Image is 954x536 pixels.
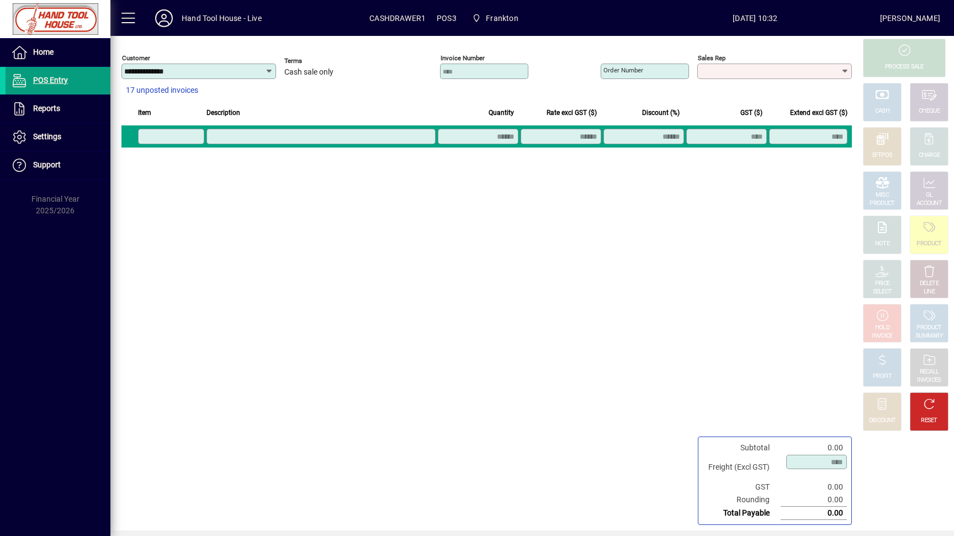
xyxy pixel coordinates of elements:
[924,288,935,296] div: LINE
[284,57,351,65] span: Terms
[921,417,937,425] div: RESET
[915,332,943,340] div: SUMMARY
[369,9,426,27] span: CASHDRAWER1
[642,107,680,119] span: Discount (%)
[875,280,890,288] div: PRICE
[206,107,240,119] span: Description
[126,85,198,96] span: 17 unposted invoices
[6,151,110,179] a: Support
[875,240,889,248] div: NOTE
[437,9,457,27] span: POS3
[920,280,939,288] div: DELETE
[781,493,847,507] td: 0.00
[489,107,514,119] span: Quantity
[703,481,781,493] td: GST
[781,442,847,454] td: 0.00
[919,107,940,115] div: CHEQUE
[920,368,939,376] div: RECALL
[916,240,941,248] div: PRODUCT
[630,9,880,27] span: [DATE] 10:32
[781,507,847,520] td: 0.00
[122,54,150,62] mat-label: Customer
[870,199,894,208] div: PRODUCT
[284,68,333,77] span: Cash sale only
[603,66,643,74] mat-label: Order number
[917,376,941,385] div: INVOICES
[6,95,110,123] a: Reports
[885,63,924,71] div: PROCESS SALE
[698,54,725,62] mat-label: Sales rep
[872,151,893,160] div: EFTPOS
[875,324,889,332] div: HOLD
[919,151,940,160] div: CHARGE
[33,160,61,169] span: Support
[790,107,847,119] span: Extend excl GST ($)
[880,9,940,27] div: [PERSON_NAME]
[916,199,942,208] div: ACCOUNT
[875,107,889,115] div: CASH
[33,76,68,85] span: POS Entry
[468,8,523,28] span: Frankton
[6,123,110,151] a: Settings
[33,104,60,113] span: Reports
[146,8,182,28] button: Profile
[872,332,892,340] div: INVOICE
[876,191,889,199] div: MISC
[869,417,895,425] div: DISCOUNT
[703,454,781,481] td: Freight (Excl GST)
[33,132,61,141] span: Settings
[873,372,892,381] div: PROFIT
[547,107,597,119] span: Rate excl GST ($)
[703,493,781,507] td: Rounding
[916,324,941,332] div: PRODUCT
[138,107,151,119] span: Item
[441,54,485,62] mat-label: Invoice number
[703,442,781,454] td: Subtotal
[781,481,847,493] td: 0.00
[703,507,781,520] td: Total Payable
[6,39,110,66] a: Home
[486,9,518,27] span: Frankton
[182,9,262,27] div: Hand Tool House - Live
[121,81,203,101] button: 17 unposted invoices
[926,191,933,199] div: GL
[33,48,54,56] span: Home
[873,288,892,296] div: SELECT
[740,107,762,119] span: GST ($)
